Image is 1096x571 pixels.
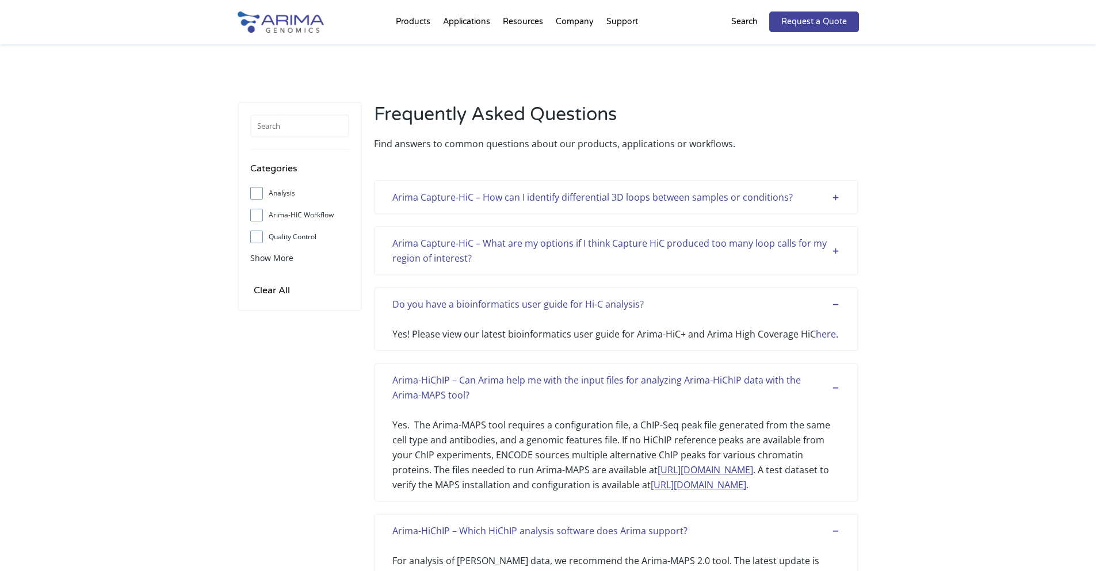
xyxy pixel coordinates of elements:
a: Request a Quote [769,12,859,32]
input: Search [250,114,349,137]
label: Quality Control [250,228,349,246]
input: Clear All [250,282,293,298]
span: Show More [250,252,293,263]
p: Find answers to common questions about our products, applications or workflows. [374,136,858,151]
h4: Categories [250,161,349,185]
p: Search [731,14,758,29]
a: here [816,328,836,340]
div: Yes. The Arima-MAPS tool requires a configuration file, a ChIP-Seq peak file generated from the s... [392,403,840,492]
div: Do you have a bioinformatics user guide for Hi-C analysis? [392,297,840,312]
a: [URL][DOMAIN_NAME] [658,463,753,476]
div: Arima-HiChIP – Which HiChIP analysis software does Arima support? [392,523,840,538]
div: Yes! Please view our latest bioinformatics user guide for Arima-HiC+ and Arima High Coverage HiC . [392,312,840,342]
label: Arima-HIC Workflow [250,206,349,224]
a: [URL][DOMAIN_NAME] [651,478,746,491]
img: Arima-Genomics-logo [238,12,324,33]
div: Arima-HiChIP – Can Arima help me with the input files for analyzing Arima-HiChIP data with the Ar... [392,373,840,403]
div: Arima Capture-HiC – How can I identify differential 3D loops between samples or conditions? [392,190,840,205]
div: Arima Capture-HiC – What are my options if I think Capture HiC produced too many loop calls for m... [392,236,840,266]
h2: Frequently Asked Questions [374,102,858,136]
label: Analysis [250,185,349,202]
